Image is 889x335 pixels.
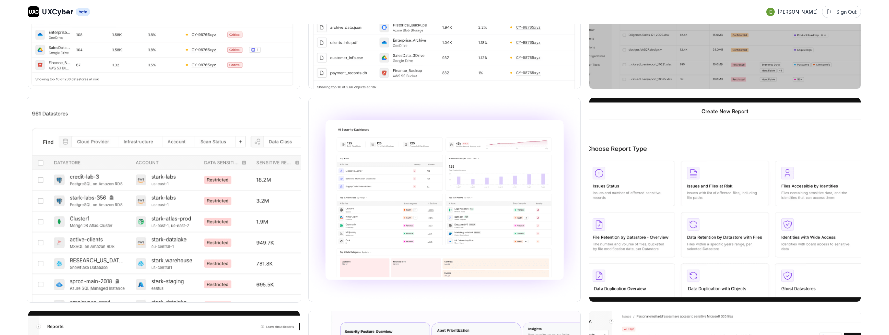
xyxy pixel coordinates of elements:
[27,97,301,302] img: Cyera image 10
[589,98,861,301] img: Cyera image 12
[766,8,775,16] img: Profile
[29,8,39,15] span: UXC
[778,8,818,15] span: [PERSON_NAME]
[28,6,90,17] a: UXCUXCyberbeta
[42,7,73,17] span: UXCyber
[822,6,861,18] button: Sign Out
[76,8,90,16] span: beta
[309,98,580,301] img: Cyera image 11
